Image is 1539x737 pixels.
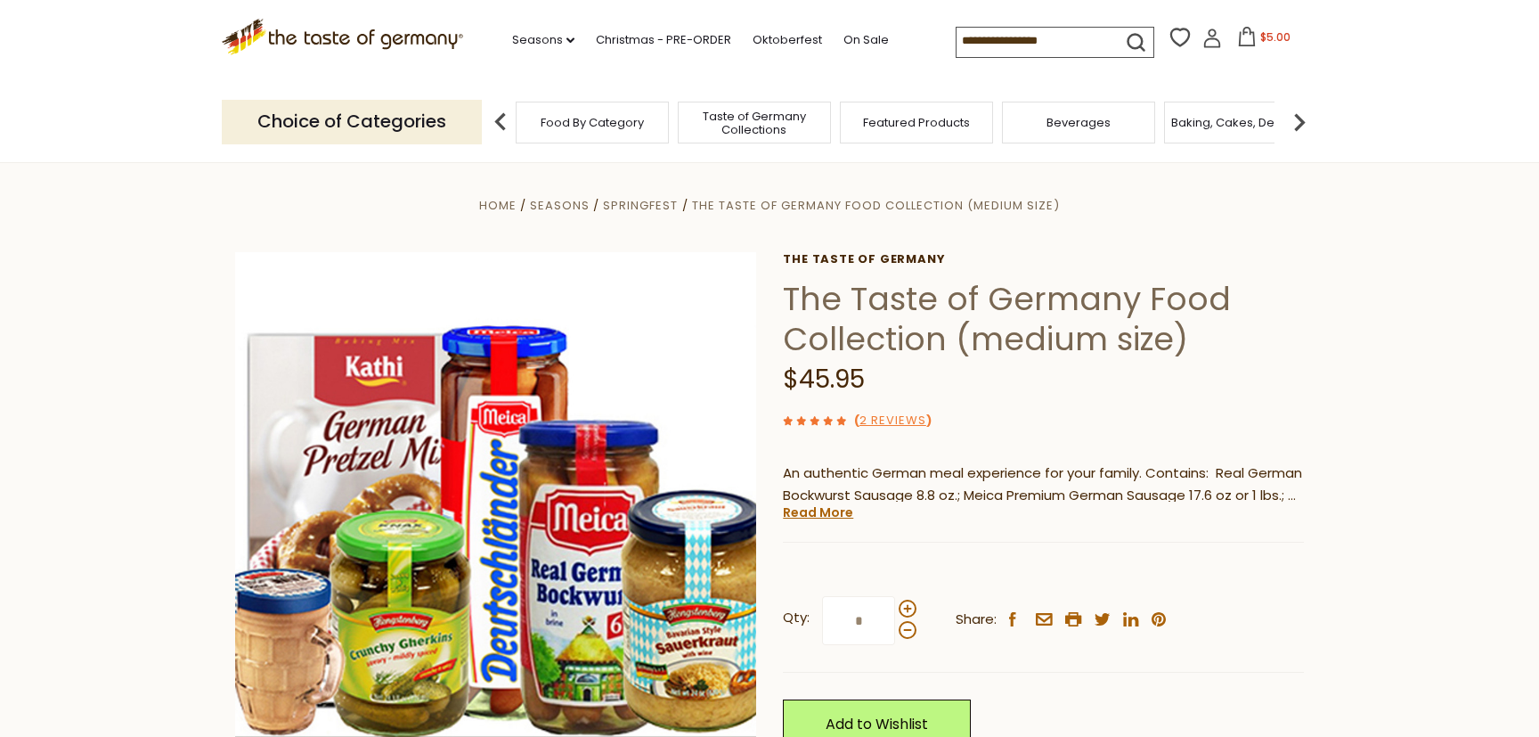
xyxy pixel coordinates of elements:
[783,463,1304,507] p: An authentic German meal experience for your family. Contains: Real German Bockwurst Sausage 8.8 ...
[1046,116,1111,129] a: Beverages
[483,104,518,140] img: previous arrow
[783,252,1304,266] a: The Taste of Germany
[854,412,932,429] span: ( )
[603,197,678,214] a: Springfest
[692,197,1060,214] a: The Taste of Germany Food Collection (medium size)
[1171,116,1309,129] a: Baking, Cakes, Desserts
[1282,104,1317,140] img: next arrow
[843,30,889,50] a: On Sale
[541,116,644,129] a: Food By Category
[859,412,926,430] a: 2 Reviews
[596,30,731,50] a: Christmas - PRE-ORDER
[479,197,517,214] a: Home
[1225,27,1301,53] button: $5.00
[863,116,970,129] a: Featured Products
[512,30,574,50] a: Seasons
[783,279,1304,359] h1: The Taste of Germany Food Collection (medium size)
[1260,29,1291,45] span: $5.00
[753,30,822,50] a: Oktoberfest
[822,596,895,645] input: Qty:
[956,609,997,631] span: Share:
[783,362,865,397] span: $45.95
[683,110,826,136] a: Taste of Germany Collections
[530,197,590,214] a: Seasons
[783,607,810,629] strong: Qty:
[783,504,853,521] a: Read More
[222,100,482,143] p: Choice of Categories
